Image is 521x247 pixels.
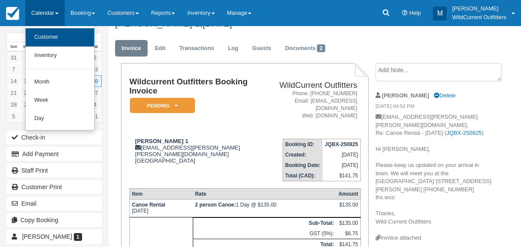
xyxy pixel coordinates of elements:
button: Email [7,197,102,210]
a: Guests [246,40,278,57]
i: Help [402,10,408,16]
a: 6 [88,52,102,63]
th: Booking Date: [283,160,323,170]
a: 1 [20,52,34,63]
a: 5 [7,110,20,122]
th: Sub-Total: [193,218,336,229]
a: Invoice [115,40,148,57]
a: 27 [88,87,102,99]
a: [PERSON_NAME] 1 [7,230,102,244]
a: 13 [88,63,102,75]
td: $141.75 [323,170,360,181]
a: 29 [20,99,34,110]
div: $135.00 [338,202,358,215]
strong: Canoe Rental [132,202,165,208]
a: 20 [88,75,102,87]
div: Invoice attached [376,234,493,242]
span: 1 [74,233,82,241]
a: 4 [88,99,102,110]
p: WildCurrent Outfitters [452,13,506,22]
em: [DATE] 04:52 PM [376,103,493,112]
a: 11 [88,110,102,122]
th: Item [129,189,193,200]
ul: Calendar [25,26,95,130]
p: [PERSON_NAME] [452,4,506,13]
a: 28 [7,99,20,110]
th: Amount [336,189,360,200]
strong: 2 person Canoe [195,202,236,208]
a: Day [26,110,94,128]
em: Pending [130,98,195,113]
th: Sun [7,42,20,52]
a: 22 [20,87,34,99]
a: Customer Print [7,180,102,194]
h1: Wildcurrent Outfitters Booking Invoice [129,77,271,95]
a: 14 [7,75,20,87]
a: 8 [20,63,34,75]
span: 2 [317,44,325,52]
a: 21 [7,87,20,99]
a: Staff Print [7,164,102,177]
h2: WildCurrent Outfitters [275,81,357,90]
td: [DATE] [323,160,360,170]
a: 7 [7,63,20,75]
a: Week [26,91,94,110]
th: Rate [193,189,336,200]
strong: [PERSON_NAME] [382,92,429,99]
a: Inventory [26,47,94,65]
strong: JQBX-250825 [325,141,358,147]
button: Check-in [7,130,102,144]
td: $135.00 [336,218,360,229]
div: M [433,7,447,20]
button: Copy Booking [7,213,102,227]
a: Customer [26,28,94,47]
span: Help [409,10,421,16]
th: Total (CAD): [283,170,323,181]
td: $6.75 [336,228,360,239]
th: Sat [88,42,102,52]
div: [EMAIL_ADDRESS][PERSON_NAME][PERSON_NAME][DOMAIN_NAME] [GEOGRAPHIC_DATA] [129,138,271,164]
img: checkfront-main-nav-mini-logo.png [6,7,19,20]
a: 6 [20,110,34,122]
td: 1 Day @ $135.00 [193,200,336,217]
p: [EMAIL_ADDRESS][PERSON_NAME][PERSON_NAME][DOMAIN_NAME], Re: Canoe Rental - [DATE] ( ) Hi [PERSON_... [376,113,493,234]
th: Created: [283,150,323,160]
a: Pending [129,97,192,113]
a: Documents2 [279,40,332,57]
button: Add Payment [7,147,102,161]
a: JQBX-250825 [446,130,481,136]
th: Mon [20,42,34,52]
a: Log [221,40,245,57]
a: Edit [148,40,172,57]
address: Phone: [PHONE_NUMBER] Email: [EMAIL_ADDRESS][DOMAIN_NAME] Web: [DOMAIN_NAME] [275,90,357,120]
th: Booking ID: [283,139,323,150]
strong: [PERSON_NAME] 1 [135,138,188,144]
td: GST (5%): [193,228,336,239]
a: 31 [7,52,20,63]
td: [DATE] [129,200,193,217]
span: [PERSON_NAME] [22,233,72,240]
a: Delete [434,92,455,99]
td: [DATE] [323,150,360,160]
a: Transactions [173,40,221,57]
a: Month [26,73,94,91]
h1: [PERSON_NAME] 1, [115,18,493,29]
a: 15 [20,75,34,87]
